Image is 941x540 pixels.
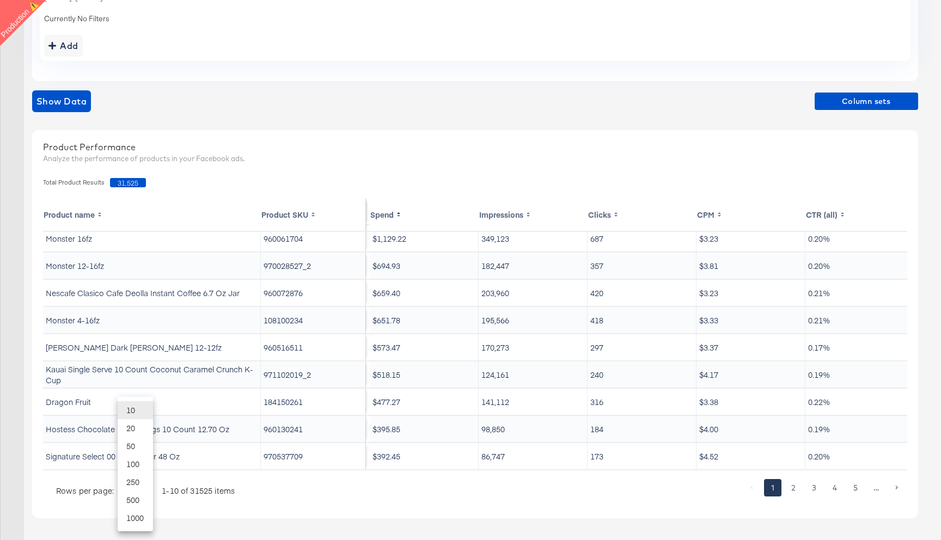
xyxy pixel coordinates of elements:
[118,419,153,437] li: 20
[118,491,153,509] li: 500
[118,401,153,419] li: 10
[118,455,153,473] li: 100
[118,473,153,491] li: 250
[118,437,153,455] li: 50
[118,509,153,527] li: 1000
